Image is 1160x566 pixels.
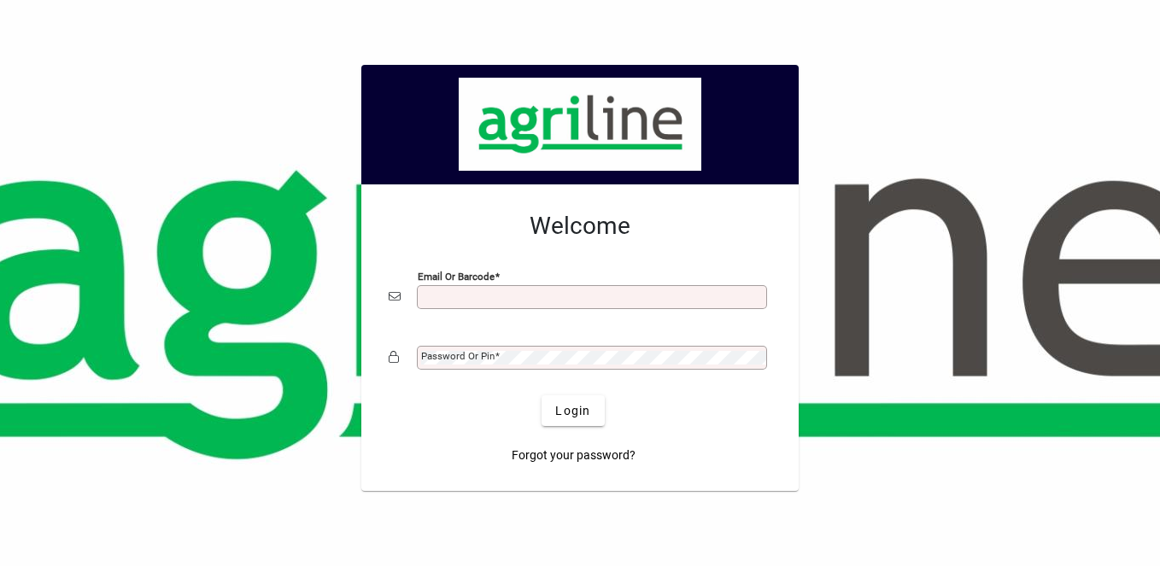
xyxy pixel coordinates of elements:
span: Forgot your password? [512,446,636,464]
h2: Welcome [389,212,771,241]
a: Forgot your password? [505,440,642,470]
button: Login [542,395,604,426]
mat-label: Email or Barcode [418,271,495,283]
span: Login [555,402,590,420]
mat-label: Password or Pin [421,350,495,362]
